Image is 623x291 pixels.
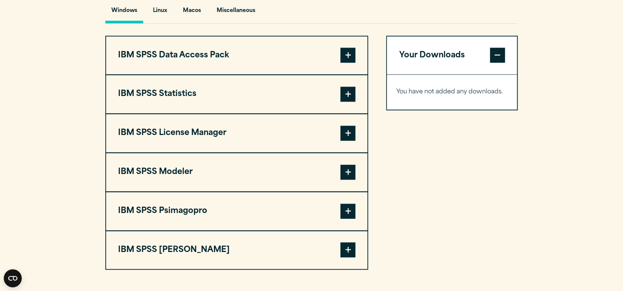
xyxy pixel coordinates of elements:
[106,75,367,113] button: IBM SPSS Statistics
[387,36,517,75] button: Your Downloads
[106,153,367,191] button: IBM SPSS Modeler
[387,74,517,109] div: Your Downloads
[106,231,367,269] button: IBM SPSS [PERSON_NAME]
[106,192,367,230] button: IBM SPSS Psimagopro
[396,87,508,97] p: You have not added any downloads.
[4,269,22,287] button: Open CMP widget
[106,114,367,152] button: IBM SPSS License Manager
[105,2,143,23] button: Windows
[211,2,261,23] button: Miscellaneous
[147,2,173,23] button: Linux
[106,36,367,75] button: IBM SPSS Data Access Pack
[177,2,207,23] button: Macos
